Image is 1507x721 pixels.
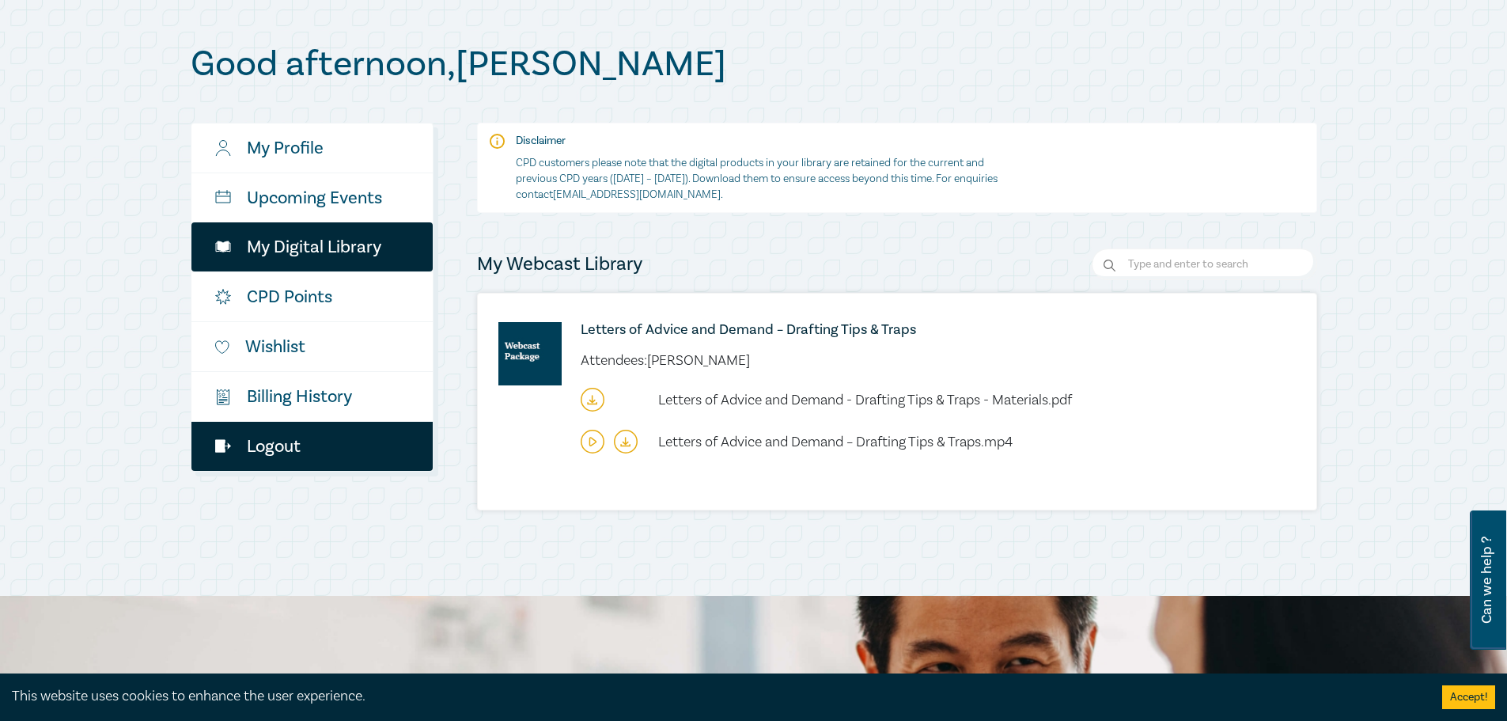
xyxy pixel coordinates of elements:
a: My Profile [191,123,433,173]
tspan: $ [218,392,222,399]
a: $Billing History [191,372,433,421]
span: Letters of Advice and Demand - Drafting Tips & Traps - Materials.pdf [658,391,1072,409]
strong: Disclaimer [516,134,566,148]
span: Letters of Advice and Demand – Drafting Tips & Traps.mp4 [658,433,1013,451]
input: Search [1092,249,1317,280]
h1: Good afternoon , [PERSON_NAME] [191,44,1317,85]
a: Logout [191,422,433,471]
li: Attendees: [PERSON_NAME] [581,354,750,367]
div: This website uses cookies to enhance the user experience. [12,686,1418,707]
a: [EMAIL_ADDRESS][DOMAIN_NAME] [553,188,721,202]
a: CPD Points [191,272,433,321]
a: Upcoming Events [191,173,433,222]
a: Letters of Advice and Demand – Drafting Tips & Traps [581,322,1221,338]
a: Letters of Advice and Demand - Drafting Tips & Traps - Materials.pdf [658,393,1072,407]
a: My Digital Library [191,222,433,271]
h4: My Webcast Library [477,252,642,277]
a: Letters of Advice and Demand – Drafting Tips & Traps.mp4 [658,435,1013,449]
a: Wishlist [191,322,433,371]
img: online-intensive-(to-download) [498,322,562,385]
span: Can we help ? [1479,520,1494,640]
button: Accept cookies [1442,685,1495,709]
p: CPD customers please note that the digital products in your library are retained for the current ... [516,155,1002,203]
